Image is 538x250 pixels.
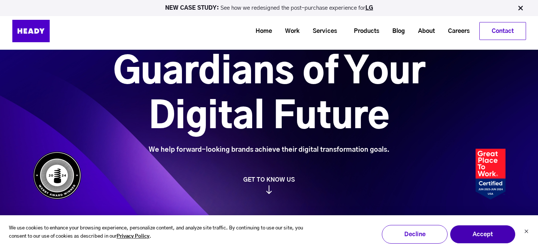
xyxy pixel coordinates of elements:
a: Careers [439,24,473,38]
a: Work [276,24,303,38]
strong: NEW CASE STUDY: [165,5,220,11]
a: Blog [383,24,409,38]
a: Privacy Policy [117,232,149,241]
img: Heady_Logo_Web-01 (1) [12,20,50,42]
button: Decline [382,225,448,244]
img: Close Bar [517,4,524,12]
h1: Guardians of Your Digital Future [71,50,467,140]
a: Home [246,24,276,38]
p: See how we redesigned the post-purchase experience for [3,5,535,11]
img: Heady_2023_Certification_Badge [476,149,505,200]
a: Contact [480,22,526,40]
button: Dismiss cookie banner [524,228,529,236]
img: Heady_WebbyAward_Winner-4 [33,151,81,200]
a: About [409,24,439,38]
div: We help forward-looking brands achieve their digital transformation goals. [71,146,467,154]
div: Navigation Menu [68,22,526,40]
p: We use cookies to enhance your browsing experience, personalize content, and analyze site traffic... [9,224,314,241]
a: GET TO KNOW US [29,176,509,194]
button: Accept [450,225,516,244]
a: Services [303,24,341,38]
img: arrow_down [266,185,272,194]
a: LG [365,5,373,11]
a: Products [344,24,383,38]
